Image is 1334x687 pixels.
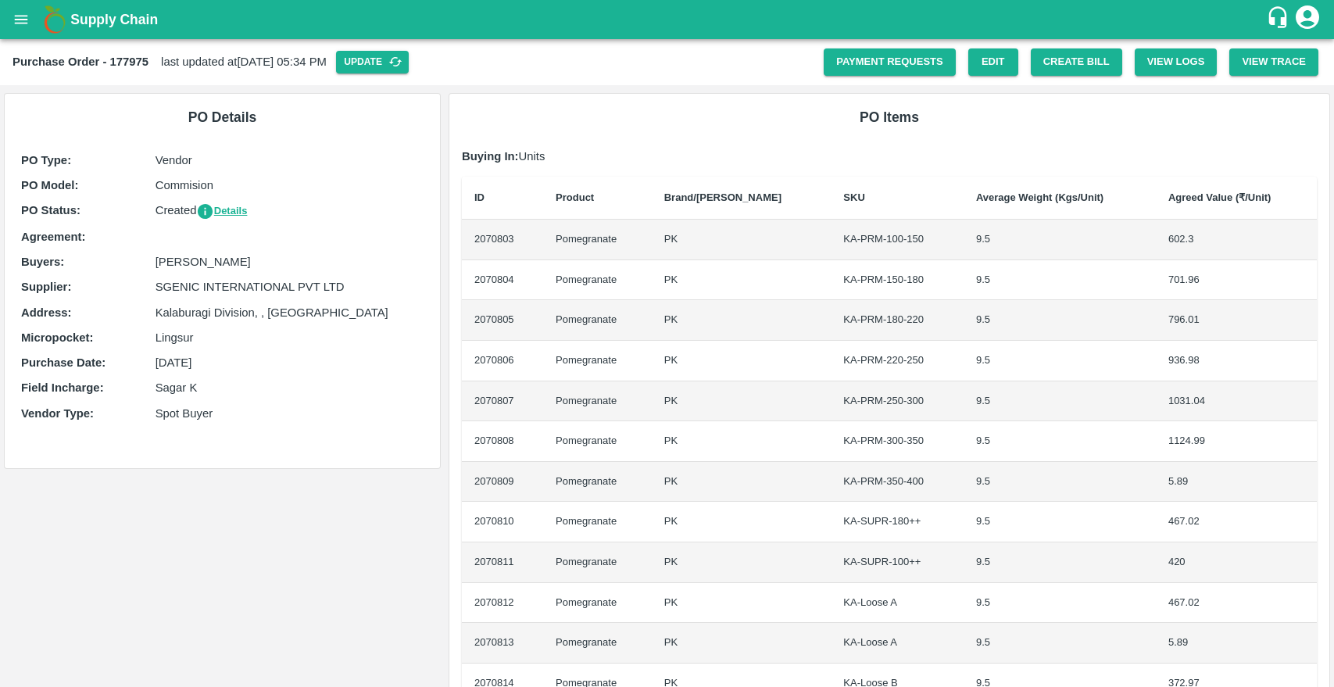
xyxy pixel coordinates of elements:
td: KA-PRM-180-220 [831,300,964,341]
td: PK [652,623,832,664]
td: Pomegranate [543,341,652,381]
td: 796.01 [1156,300,1317,341]
td: 9.5 [964,502,1156,542]
b: SKU [843,191,864,203]
button: open drawer [3,2,39,38]
b: Buyers : [21,256,64,268]
td: PK [652,462,832,503]
td: 420 [1156,542,1317,583]
td: 9.5 [964,623,1156,664]
b: Purchase Date : [21,356,106,369]
td: KA-PRM-250-300 [831,381,964,422]
td: KA-PRM-300-350 [831,421,964,462]
td: PK [652,260,832,301]
td: PK [652,583,832,624]
b: Product [556,191,594,203]
td: 9.5 [964,462,1156,503]
td: Pomegranate [543,260,652,301]
a: Payment Requests [824,48,956,76]
td: Pomegranate [543,462,652,503]
button: Update [336,51,409,73]
td: KA-SUPR-180++ [831,502,964,542]
td: KA-PRM-220-250 [831,341,964,381]
td: PK [652,341,832,381]
p: Units [462,148,1317,165]
td: 9.5 [964,341,1156,381]
td: KA-SUPR-100++ [831,542,964,583]
td: Pomegranate [543,381,652,422]
td: 467.02 [1156,502,1317,542]
b: Supply Chain [70,12,158,27]
p: Sagar K [156,379,424,396]
td: 2070804 [462,260,543,301]
td: 2070810 [462,502,543,542]
b: PO Status : [21,204,80,216]
td: 9.5 [964,381,1156,422]
p: Vendor [156,152,424,169]
td: KA-PRM-350-400 [831,462,964,503]
td: 2070811 [462,542,543,583]
button: Details [196,202,247,220]
p: [DATE] [156,354,424,371]
td: 2070809 [462,462,543,503]
td: 1124.99 [1156,421,1317,462]
td: 701.96 [1156,260,1317,301]
td: KA-PRM-100-150 [831,220,964,260]
b: Agreed Value (₹/Unit) [1168,191,1271,203]
img: logo [39,4,70,35]
p: SGENIC INTERNATIONAL PVT LTD [156,278,424,295]
td: 2070805 [462,300,543,341]
td: 1031.04 [1156,381,1317,422]
b: Supplier : [21,281,71,293]
td: PK [652,542,832,583]
td: 9.5 [964,583,1156,624]
h6: PO Details [17,106,427,128]
td: 2070806 [462,341,543,381]
b: Buying In: [462,150,519,163]
td: 2070812 [462,583,543,624]
td: 2070813 [462,623,543,664]
td: PK [652,421,832,462]
td: PK [652,381,832,422]
p: Spot Buyer [156,405,424,422]
div: last updated at [DATE] 05:34 PM [13,51,824,73]
b: Address : [21,306,71,319]
td: Pomegranate [543,623,652,664]
td: 2070807 [462,381,543,422]
td: PK [652,220,832,260]
td: 602.3 [1156,220,1317,260]
div: account of current user [1293,3,1321,36]
td: KA-Loose A [831,623,964,664]
td: KA-Loose A [831,583,964,624]
td: Pomegranate [543,502,652,542]
td: Pomegranate [543,542,652,583]
p: Commision [156,177,424,194]
td: 9.5 [964,421,1156,462]
td: Pomegranate [543,421,652,462]
button: Create Bill [1031,48,1122,76]
p: Lingsur [156,329,424,346]
b: Agreement: [21,231,85,243]
b: Brand/[PERSON_NAME] [664,191,781,203]
td: PK [652,502,832,542]
div: customer-support [1266,5,1293,34]
td: PK [652,300,832,341]
b: Vendor Type : [21,407,94,420]
a: Edit [968,48,1018,76]
b: Field Incharge : [21,381,104,394]
b: Purchase Order - 177975 [13,55,148,68]
td: Pomegranate [543,583,652,624]
td: 936.98 [1156,341,1317,381]
td: 467.02 [1156,583,1317,624]
td: Pomegranate [543,220,652,260]
td: 5.89 [1156,623,1317,664]
td: KA-PRM-150-180 [831,260,964,301]
td: 2070803 [462,220,543,260]
button: View Logs [1135,48,1218,76]
a: Supply Chain [70,9,1266,30]
td: Pomegranate [543,300,652,341]
p: [PERSON_NAME] [156,253,424,270]
b: ID [474,191,485,203]
p: Kalaburagi Division, , [GEOGRAPHIC_DATA] [156,304,424,321]
b: Micropocket : [21,331,93,344]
